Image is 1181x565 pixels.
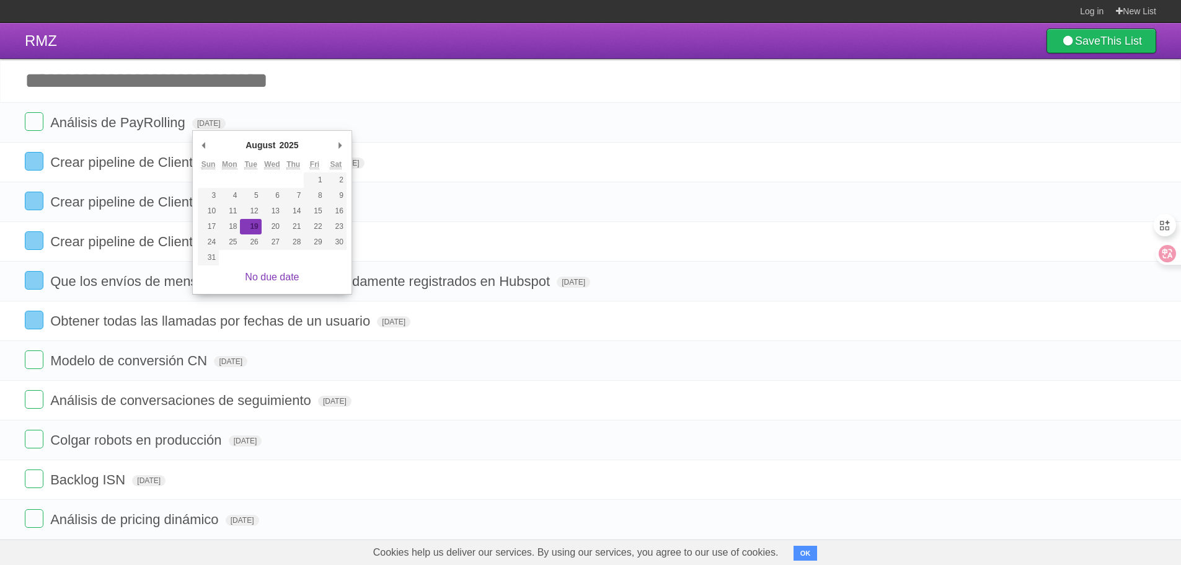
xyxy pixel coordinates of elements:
span: [DATE] [377,316,410,327]
button: 22 [304,219,325,234]
button: 24 [198,234,219,250]
button: 19 [240,219,261,234]
b: This List [1100,35,1142,47]
span: Colgar robots en producción [50,432,224,448]
span: Análisis de pricing dinámico [50,512,221,527]
abbr: Saturday [330,160,342,169]
label: Done [25,231,43,250]
span: Modelo de conversión CN [50,353,210,368]
span: Cookies help us deliver our services. By using our services, you agree to our use of cookies. [361,540,791,565]
span: Obtener todas las llamadas por fechas de un usuario [50,313,373,329]
label: Done [25,509,43,528]
span: Que los envíos de mensajes de hilos queden debidamente registrados en Hubspot [50,274,553,289]
button: 2 [325,172,347,188]
abbr: Monday [222,160,237,169]
button: 23 [325,219,347,234]
button: 9 [325,188,347,203]
span: Análisis de conversaciones de seguimiento [50,393,314,408]
span: Crear pipeline de Clientes Actuales Conta [50,194,306,210]
label: Done [25,192,43,210]
button: 27 [262,234,283,250]
button: 5 [240,188,261,203]
label: Done [25,112,43,131]
button: 10 [198,203,219,219]
abbr: Sunday [201,160,216,169]
button: 8 [304,188,325,203]
button: 11 [219,203,240,219]
span: Crear pipeline de Clientes Actuales Nomi [50,234,301,249]
button: 4 [219,188,240,203]
a: No due date [245,272,299,282]
button: OK [794,546,818,561]
div: August [244,136,277,154]
button: 21 [283,219,304,234]
button: 7 [283,188,304,203]
abbr: Friday [310,160,319,169]
button: 6 [262,188,283,203]
span: Crear pipeline de Clientes nuevos Contalinea [50,154,327,170]
span: [DATE] [192,118,226,129]
label: Done [25,271,43,290]
button: 28 [283,234,304,250]
abbr: Thursday [286,160,300,169]
label: Done [25,390,43,409]
button: 15 [304,203,325,219]
button: 31 [198,250,219,265]
button: 17 [198,219,219,234]
button: 20 [262,219,283,234]
button: 30 [325,234,347,250]
span: [DATE] [132,475,166,486]
button: 25 [219,234,240,250]
span: Análisis de PayRolling [50,115,188,130]
div: 2025 [277,136,300,154]
button: 12 [240,203,261,219]
button: 26 [240,234,261,250]
abbr: Wednesday [264,160,280,169]
span: [DATE] [557,277,590,288]
label: Done [25,311,43,329]
button: 1 [304,172,325,188]
span: [DATE] [214,356,247,367]
label: Done [25,350,43,369]
button: 18 [219,219,240,234]
button: 13 [262,203,283,219]
span: RMZ [25,32,57,49]
span: Backlog ISN [50,472,128,487]
label: Done [25,430,43,448]
abbr: Tuesday [244,160,257,169]
label: Done [25,469,43,488]
button: 3 [198,188,219,203]
span: [DATE] [226,515,259,526]
label: Done [25,152,43,171]
button: 16 [325,203,347,219]
button: 14 [283,203,304,219]
button: Next Month [334,136,347,154]
button: Previous Month [198,136,210,154]
a: SaveThis List [1046,29,1156,53]
span: [DATE] [229,435,262,447]
span: [DATE] [318,396,352,407]
button: 29 [304,234,325,250]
